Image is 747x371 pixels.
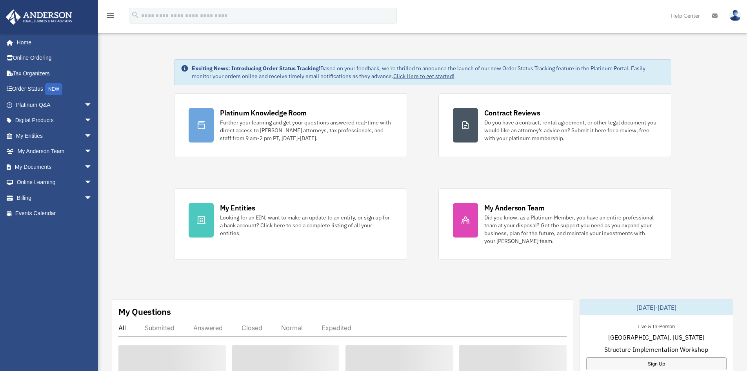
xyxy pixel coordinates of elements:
[106,11,115,20] i: menu
[131,11,140,19] i: search
[608,333,704,342] span: [GEOGRAPHIC_DATA], [US_STATE]
[84,190,100,206] span: arrow_drop_down
[322,324,351,332] div: Expedited
[5,113,104,128] a: Digital Productsarrow_drop_down
[220,203,255,213] div: My Entities
[84,128,100,144] span: arrow_drop_down
[220,108,307,118] div: Platinum Knowledge Room
[5,66,104,81] a: Tax Organizers
[438,93,671,157] a: Contract Reviews Do you have a contract, rental agreement, or other legal document you would like...
[106,14,115,20] a: menu
[5,175,104,190] a: Online Learningarrow_drop_down
[393,73,454,80] a: Click Here to get started!
[192,64,665,80] div: Based on your feedback, we're thrilled to announce the launch of our new Order Status Tracking fe...
[438,188,671,260] a: My Anderson Team Did you know, as a Platinum Member, you have an entire professional team at your...
[484,203,545,213] div: My Anderson Team
[484,214,657,245] div: Did you know, as a Platinum Member, you have an entire professional team at your disposal? Get th...
[5,97,104,113] a: Platinum Q&Aarrow_drop_down
[220,119,393,142] div: Further your learning and get your questions answered real-time with direct access to [PERSON_NAM...
[5,190,104,206] a: Billingarrow_drop_down
[484,119,657,142] div: Do you have a contract, rental agreement, or other legal document you would like an attorney's ad...
[174,93,407,157] a: Platinum Knowledge Room Further your learning and get your questions answered real-time with dire...
[145,324,174,332] div: Submitted
[220,214,393,237] div: Looking for an EIN, want to make an update to an entity, or sign up for a bank account? Click her...
[84,159,100,175] span: arrow_drop_down
[174,188,407,260] a: My Entities Looking for an EIN, want to make an update to an entity, or sign up for a bank accoun...
[5,35,100,50] a: Home
[604,345,708,354] span: Structure Implementation Workshop
[281,324,303,332] div: Normal
[192,65,320,72] strong: Exciting News: Introducing Order Status Tracking!
[118,324,126,332] div: All
[45,83,62,95] div: NEW
[5,144,104,159] a: My Anderson Teamarrow_drop_down
[5,206,104,221] a: Events Calendar
[4,9,75,25] img: Anderson Advisors Platinum Portal
[5,128,104,144] a: My Entitiesarrow_drop_down
[84,97,100,113] span: arrow_drop_down
[84,144,100,160] span: arrow_drop_down
[5,81,104,97] a: Order StatusNEW
[631,322,681,330] div: Live & In-Person
[242,324,262,332] div: Closed
[5,50,104,66] a: Online Ordering
[580,300,733,315] div: [DATE]-[DATE]
[193,324,223,332] div: Answered
[5,159,104,175] a: My Documentsarrow_drop_down
[729,10,741,21] img: User Pic
[586,357,727,370] a: Sign Up
[84,175,100,191] span: arrow_drop_down
[118,306,171,318] div: My Questions
[484,108,540,118] div: Contract Reviews
[84,113,100,129] span: arrow_drop_down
